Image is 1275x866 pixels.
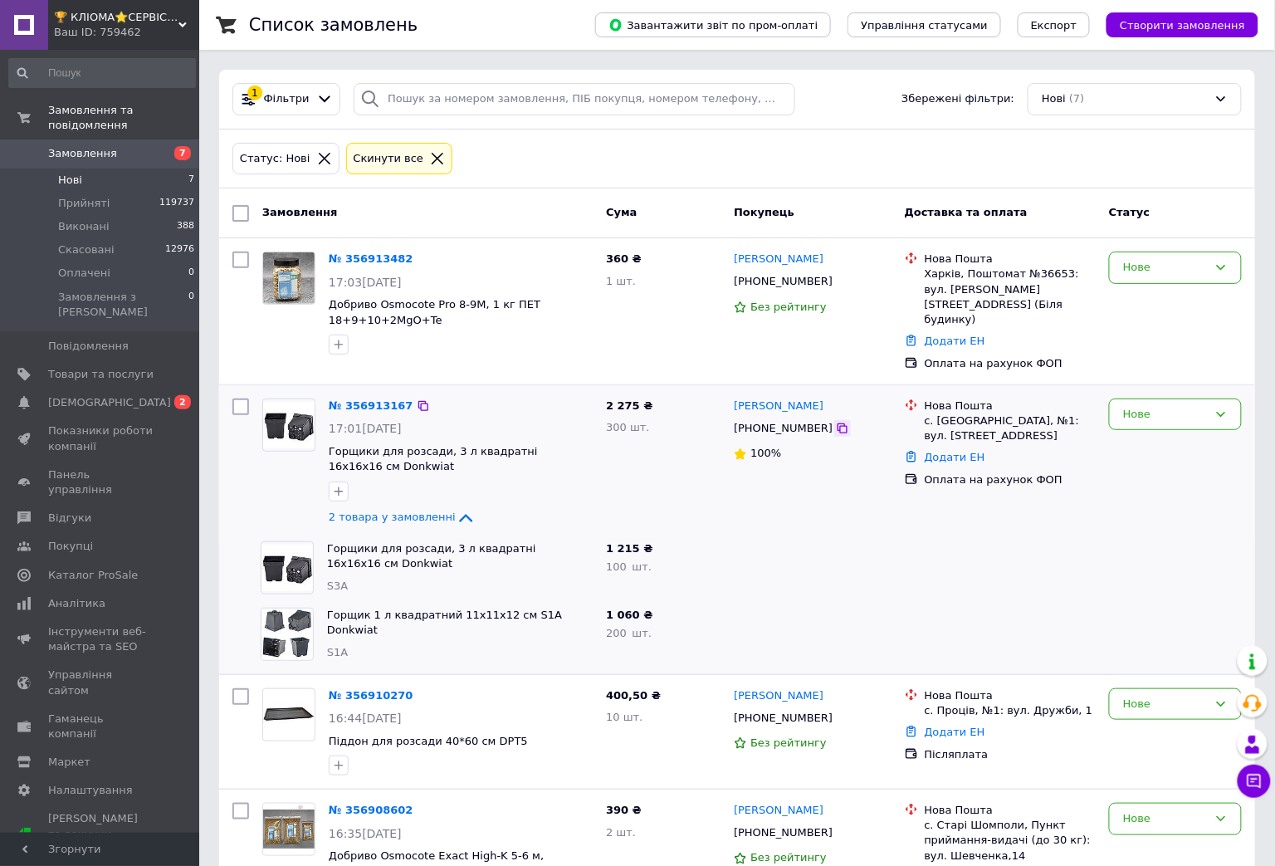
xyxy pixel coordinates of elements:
[329,689,413,702] a: № 356910270
[329,252,413,265] a: № 356913482
[327,609,562,637] a: Горщик 1 л квадратний 11x11x12 см S1A Donkwiat
[237,150,314,168] div: Статус: Нові
[48,467,154,497] span: Панель управління
[48,811,154,857] span: [PERSON_NAME] та рахунки
[329,445,538,473] a: Горщики для розсади, 3 л квадратні 16x16x16 см Donkwiat
[925,688,1096,703] div: Нова Пошта
[174,146,191,160] span: 7
[1123,259,1208,276] div: Нове
[249,15,418,35] h1: Список замовлень
[48,395,171,410] span: [DEMOGRAPHIC_DATA]
[165,242,194,257] span: 12976
[262,206,337,218] span: Замовлення
[606,252,642,265] span: 360 ₴
[734,399,823,414] a: [PERSON_NAME]
[262,399,315,452] a: Фото товару
[58,173,82,188] span: Нові
[925,726,985,738] a: Додати ЕН
[159,196,194,211] span: 119737
[734,422,833,434] span: [PHONE_NUMBER]
[188,290,194,320] span: 0
[329,804,413,816] a: № 356908602
[606,560,652,573] span: 100 шт.
[1090,18,1258,31] a: Створити замовлення
[247,86,262,100] div: 1
[861,19,988,32] span: Управління статусами
[750,447,781,459] span: 100%
[54,10,178,25] span: 🏆 КЛІОМА⭐СЕРВІС™ - Розплідник ягідних рослин
[188,173,194,188] span: 7
[925,451,985,463] a: Додати ЕН
[329,511,476,523] a: 2 товара у замовленні
[48,668,154,697] span: Управління сайтом
[48,339,129,354] span: Повідомлення
[734,688,823,704] a: [PERSON_NAME]
[327,646,348,658] span: S1A
[58,290,188,320] span: Замовлення з [PERSON_NAME]
[925,803,1096,818] div: Нова Пошта
[925,335,985,347] a: Додати ЕН
[734,252,823,267] a: [PERSON_NAME]
[750,736,827,749] span: Без рейтингу
[595,12,831,37] button: Завантажити звіт по пром-оплаті
[54,25,199,40] div: Ваш ID: 759462
[606,421,650,433] span: 300 шт.
[48,568,138,583] span: Каталог ProSale
[329,735,528,747] a: Піддон для розсади 40*60 см DPT5
[48,367,154,382] span: Товари та послуги
[1238,765,1271,798] button: Чат з покупцем
[925,413,1096,443] div: с. [GEOGRAPHIC_DATA], №1: вул. [STREET_ADDRESS]
[750,301,827,313] span: Без рейтингу
[48,539,93,554] span: Покупці
[1123,810,1208,828] div: Нове
[262,688,315,741] a: Фото товару
[606,275,636,287] span: 1 шт.
[606,627,652,639] span: 200 шт.
[925,703,1096,718] div: с. Проців, №1: вул. Дружби, 1
[48,423,154,453] span: Показники роботи компанії
[1123,406,1208,423] div: Нове
[1120,19,1245,32] span: Створити замовлення
[329,422,402,435] span: 17:01[DATE]
[606,804,642,816] span: 390 ₴
[329,298,540,326] a: Добриво Osmocote Pro 8-9M, 1 кг ПЕТ 18+9+10+2MgO+Te
[48,783,133,798] span: Налаштування
[58,196,110,211] span: Прийняті
[734,206,794,218] span: Покупець
[925,818,1096,864] div: с. Старі Шомполи, Пункт приймання-видачі (до 30 кг): вул. Шевченка,14
[329,399,413,412] a: № 356913167
[177,219,194,234] span: 388
[262,803,315,856] a: Фото товару
[905,206,1028,218] span: Доставка та оплата
[1042,91,1066,107] span: Нові
[48,624,154,654] span: Інструменти веб-майстра та SEO
[925,356,1096,371] div: Оплата на рахунок ФОП
[848,12,1001,37] button: Управління статусами
[606,399,652,412] span: 2 275 ₴
[261,609,313,660] img: Фото товару
[261,545,313,591] img: Фото товару
[734,826,833,839] span: [PHONE_NUMBER]
[174,395,191,409] span: 2
[1109,206,1150,218] span: Статус
[48,712,154,741] span: Гаманець компанії
[734,803,823,819] a: [PERSON_NAME]
[48,596,105,611] span: Аналітика
[734,712,833,724] span: [PHONE_NUMBER]
[263,804,315,855] img: Фото товару
[750,851,827,864] span: Без рейтингу
[264,91,310,107] span: Фільтри
[1123,696,1208,713] div: Нове
[606,826,636,839] span: 2 шт.
[608,17,818,32] span: Завантажити звіт по пром-оплаті
[58,219,110,234] span: Виконані
[329,276,402,289] span: 17:03[DATE]
[1031,19,1077,32] span: Експорт
[262,252,315,305] a: Фото товару
[48,146,117,161] span: Замовлення
[1106,12,1258,37] button: Створити замовлення
[901,91,1014,107] span: Збережені фільтри:
[327,542,536,570] a: Горщики для розсади, 3 л квадратні 16x16x16 см Donkwiat
[1069,92,1084,105] span: (7)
